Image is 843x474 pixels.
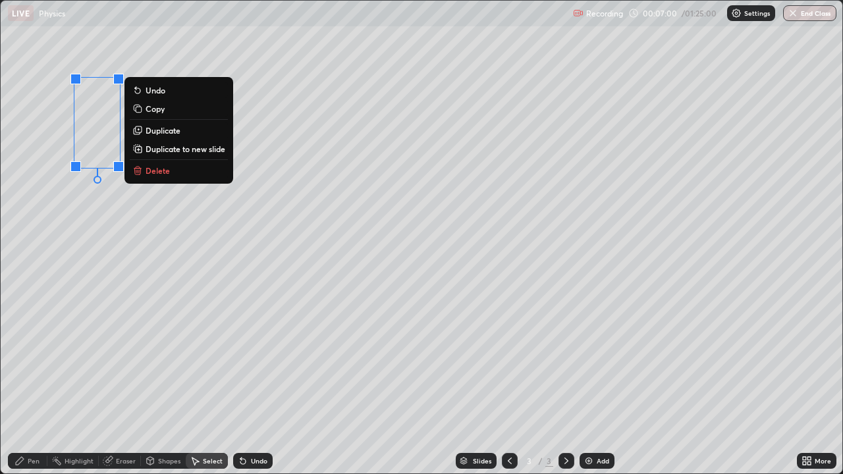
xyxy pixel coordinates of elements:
[815,458,831,464] div: More
[130,101,228,117] button: Copy
[586,9,623,18] p: Recording
[545,455,553,467] div: 3
[130,122,228,138] button: Duplicate
[146,165,170,176] p: Delete
[116,458,136,464] div: Eraser
[28,458,40,464] div: Pen
[146,144,225,154] p: Duplicate to new slide
[251,458,267,464] div: Undo
[65,458,94,464] div: Highlight
[146,125,180,136] p: Duplicate
[744,10,770,16] p: Settings
[597,458,609,464] div: Add
[788,8,798,18] img: end-class-cross
[584,456,594,466] img: add-slide-button
[539,457,543,465] div: /
[573,8,584,18] img: recording.375f2c34.svg
[783,5,836,21] button: End Class
[130,82,228,98] button: Undo
[473,458,491,464] div: Slides
[130,163,228,178] button: Delete
[523,457,536,465] div: 3
[39,8,65,18] p: Physics
[158,458,180,464] div: Shapes
[146,85,165,95] p: Undo
[203,458,223,464] div: Select
[12,8,30,18] p: LIVE
[130,141,228,157] button: Duplicate to new slide
[731,8,742,18] img: class-settings-icons
[146,103,165,114] p: Copy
